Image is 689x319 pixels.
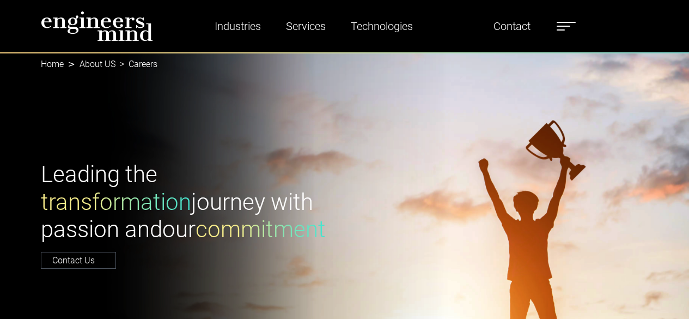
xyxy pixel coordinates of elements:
a: Contact Us [41,252,116,269]
span: commitment [196,216,326,243]
nav: breadcrumb [41,52,649,76]
a: Home [41,59,64,69]
a: Industries [210,14,265,39]
span: transformation [41,189,191,215]
a: About US [80,59,115,69]
img: logo [41,11,153,41]
h1: Leading the journey with passion and our [41,161,338,243]
li: Careers [115,58,157,71]
a: Services [282,14,330,39]
a: Contact [489,14,535,39]
a: Technologies [346,14,417,39]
